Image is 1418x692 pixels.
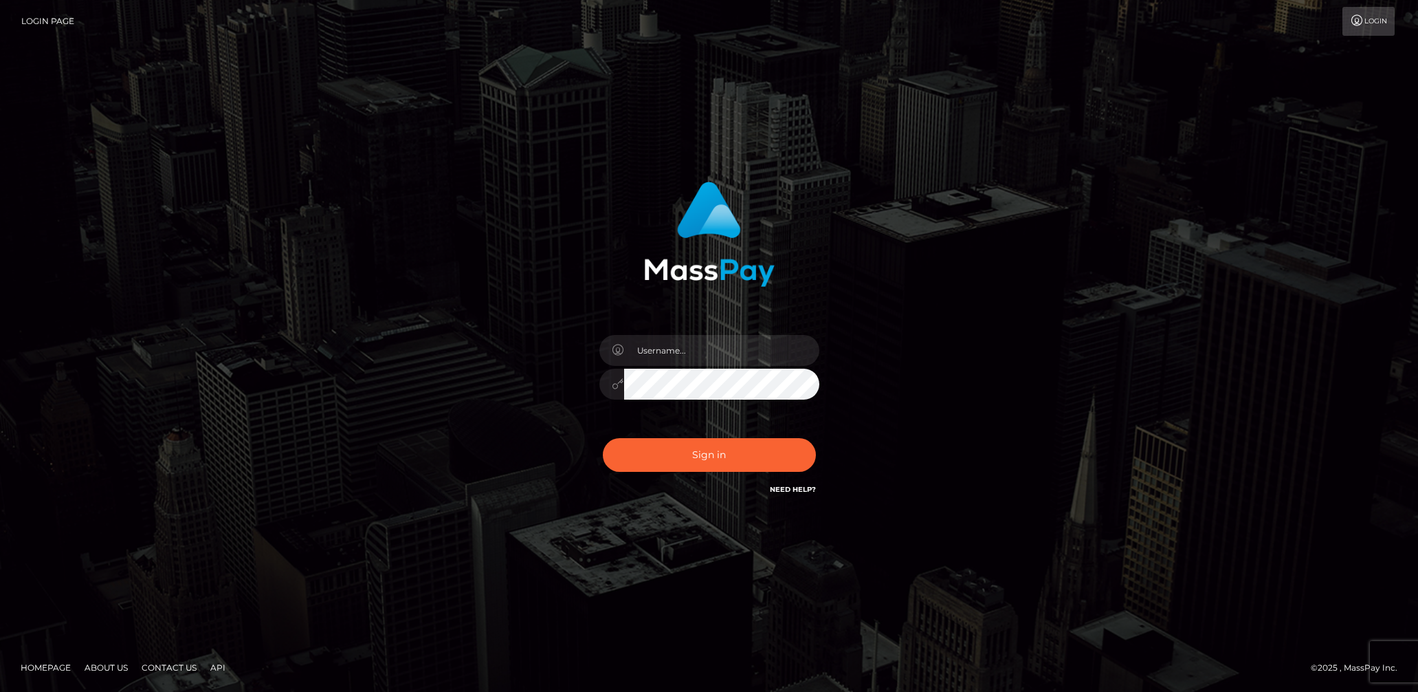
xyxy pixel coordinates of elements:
[205,657,231,678] a: API
[136,657,202,678] a: Contact Us
[15,657,76,678] a: Homepage
[1342,7,1395,36] a: Login
[1311,660,1408,675] div: © 2025 , MassPay Inc.
[79,657,133,678] a: About Us
[624,335,819,366] input: Username...
[603,438,816,472] button: Sign in
[770,485,816,494] a: Need Help?
[21,7,74,36] a: Login Page
[644,182,775,287] img: MassPay Login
